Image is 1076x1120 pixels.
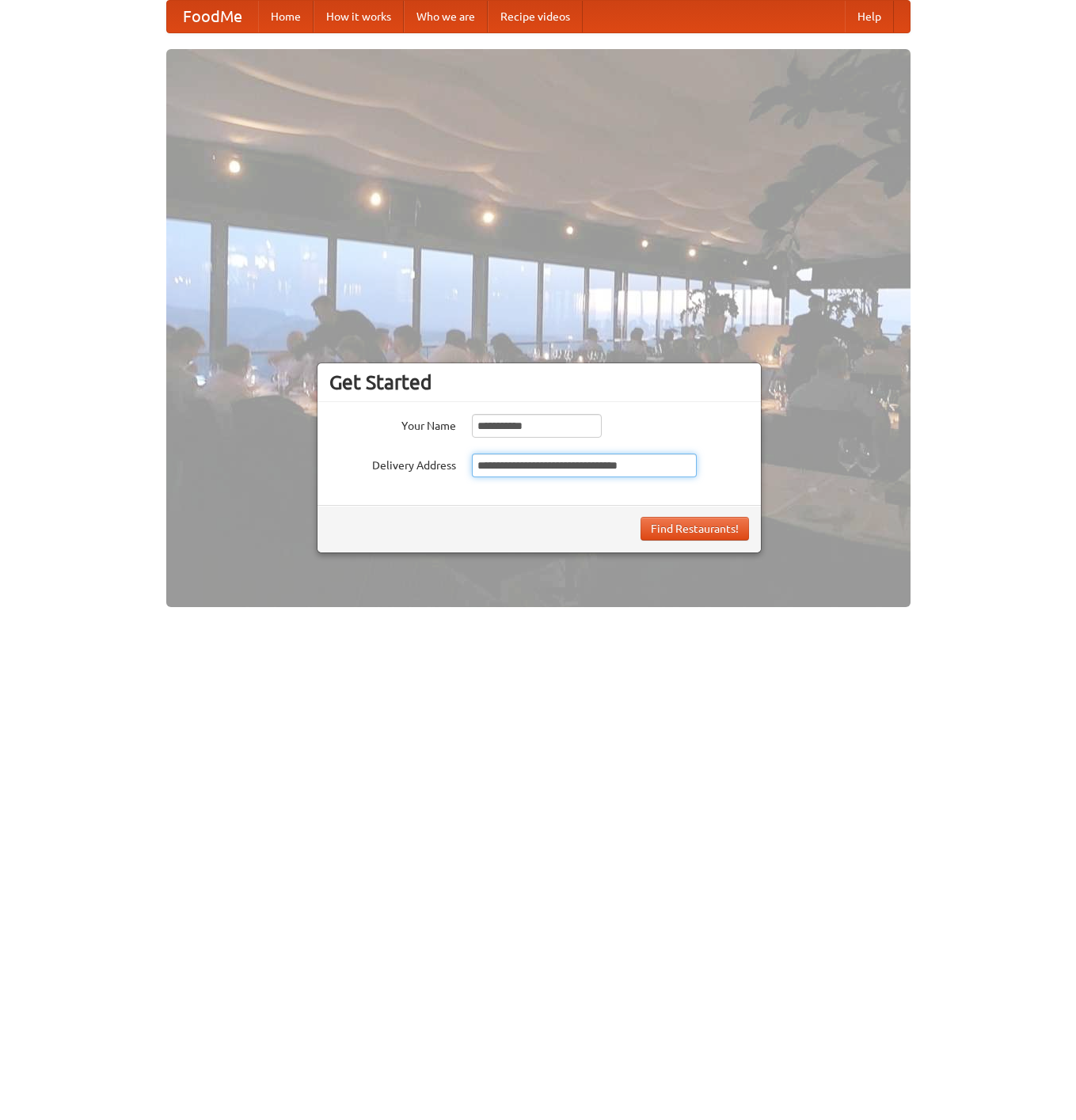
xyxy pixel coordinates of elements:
label: Your Name [329,414,456,434]
a: Home [258,1,314,32]
h3: Get Started [329,370,749,394]
button: Find Restaurants! [641,517,749,541]
label: Delivery Address [329,454,456,473]
a: FoodMe [167,1,258,32]
a: How it works [314,1,404,32]
a: Recipe videos [488,1,583,32]
a: Who we are [404,1,488,32]
a: Help [845,1,894,32]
